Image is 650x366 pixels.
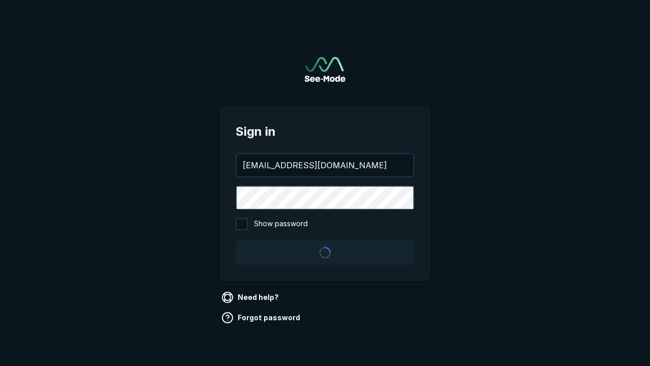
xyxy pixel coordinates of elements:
span: Sign in [236,123,414,141]
img: See-Mode Logo [305,57,345,82]
a: Need help? [219,289,283,306]
input: your@email.com [237,154,413,176]
span: Show password [254,218,308,230]
a: Go to sign in [305,57,345,82]
a: Forgot password [219,310,304,326]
